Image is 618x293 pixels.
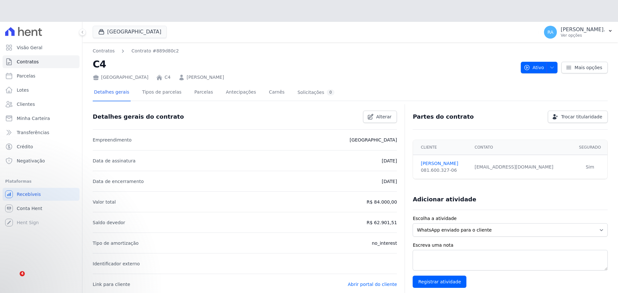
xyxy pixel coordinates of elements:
[367,198,397,206] p: R$ 84.000,00
[93,219,125,226] p: Saldo devedor
[413,276,466,288] input: Registrar atividade
[413,113,474,121] h3: Partes do contrato
[524,62,544,73] span: Ativo
[575,64,602,71] span: Mais opções
[348,282,397,287] a: Abrir portal do cliente
[187,74,224,81] a: [PERSON_NAME]
[93,48,179,54] nav: Breadcrumb
[475,164,569,170] div: [EMAIL_ADDRESS][DOMAIN_NAME]
[3,41,80,54] a: Visão Geral
[561,33,605,38] p: Ver opções
[413,242,608,249] label: Escreva uma nota
[17,205,42,212] span: Conta Hent
[93,178,144,185] p: Data de encerramento
[93,157,136,165] p: Data de assinatura
[267,84,286,101] a: Carnês
[5,178,77,185] div: Plataformas
[93,48,516,54] nav: Breadcrumb
[93,74,148,81] div: [GEOGRAPHIC_DATA]
[3,69,80,82] a: Parcelas
[350,136,397,144] p: [GEOGRAPHIC_DATA]
[413,215,608,222] label: Escolha a atividade
[93,136,132,144] p: Empreendimento
[164,74,171,81] a: C4
[3,126,80,139] a: Transferências
[93,239,139,247] p: Tipo de amortização
[382,178,397,185] p: [DATE]
[17,191,41,197] span: Recebíveis
[3,188,80,201] a: Recebíveis
[93,57,516,71] h2: C4
[573,140,607,155] th: Segurado
[421,160,467,167] a: [PERSON_NAME]
[3,140,80,153] a: Crédito
[367,219,397,226] p: R$ 62.901,51
[539,23,618,41] button: RA [PERSON_NAME]. Ver opções
[363,111,397,123] a: Alterar
[93,48,115,54] a: Contratos
[6,271,22,287] iframe: Intercom live chat
[17,73,35,79] span: Parcelas
[3,154,80,167] a: Negativação
[17,44,42,51] span: Visão Geral
[93,113,184,121] h3: Detalhes gerais do contrato
[17,129,49,136] span: Transferências
[548,30,554,34] span: RA
[561,62,608,73] a: Mais opções
[17,158,45,164] span: Negativação
[573,155,607,179] td: Sim
[521,62,558,73] button: Ativo
[141,84,183,101] a: Tipos de parcelas
[297,89,334,96] div: Solicitações
[296,84,336,101] a: Solicitações0
[413,196,476,203] h3: Adicionar atividade
[17,143,33,150] span: Crédito
[471,140,573,155] th: Contato
[421,167,467,174] div: 081.600.327-06
[17,59,39,65] span: Contratos
[93,280,130,288] p: Link para cliente
[372,239,397,247] p: no_interest
[225,84,257,101] a: Antecipações
[376,114,392,120] span: Alterar
[382,157,397,165] p: [DATE]
[5,231,134,276] iframe: Intercom notifications mensagem
[3,98,80,111] a: Clientes
[93,198,116,206] p: Valor total
[3,202,80,215] a: Conta Hent
[93,84,131,101] a: Detalhes gerais
[413,140,471,155] th: Cliente
[3,84,80,96] a: Lotes
[561,26,605,33] p: [PERSON_NAME].
[3,112,80,125] a: Minha Carteira
[561,114,602,120] span: Trocar titularidade
[17,87,29,93] span: Lotes
[20,271,25,276] span: 4
[93,26,167,38] button: [GEOGRAPHIC_DATA]
[3,55,80,68] a: Contratos
[17,115,50,122] span: Minha Carteira
[131,48,179,54] a: Contrato #889d80c2
[548,111,608,123] a: Trocar titularidade
[327,89,334,96] div: 0
[17,101,35,107] span: Clientes
[193,84,214,101] a: Parcelas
